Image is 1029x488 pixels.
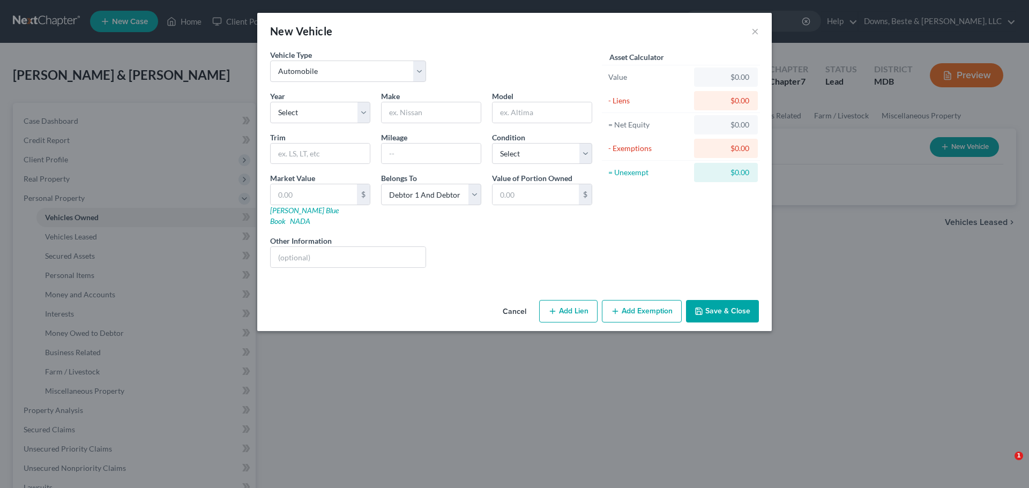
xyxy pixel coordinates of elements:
div: $0.00 [703,72,749,82]
label: Trim [270,132,286,143]
iframe: Intercom live chat [993,452,1018,477]
button: Add Lien [539,300,598,322]
div: $0.00 [703,167,749,178]
div: $0.00 [703,119,749,130]
div: Value [608,72,689,82]
div: $ [357,184,370,205]
span: Make [381,92,400,101]
label: Model [492,91,513,102]
input: ex. Nissan [382,102,481,123]
span: Belongs To [381,174,417,183]
label: Vehicle Type [270,49,312,61]
div: $0.00 [703,143,749,154]
div: - Liens [608,95,689,106]
label: Other Information [270,235,332,246]
div: = Unexempt [608,167,689,178]
button: Cancel [494,301,535,322]
a: NADA [290,216,310,226]
div: New Vehicle [270,24,332,39]
div: $0.00 [703,95,749,106]
span: 1 [1015,452,1023,460]
div: $ [579,184,592,205]
label: Market Value [270,172,315,184]
label: Value of Portion Owned [492,172,572,184]
label: Condition [492,132,525,143]
a: [PERSON_NAME] Blue Book [270,206,339,226]
div: = Net Equity [608,119,689,130]
button: Save & Close [686,300,759,322]
input: ex. LS, LT, etc [271,144,370,164]
input: (optional) [271,247,426,267]
input: ex. Altima [493,102,592,123]
input: 0.00 [271,184,357,205]
label: Year [270,91,285,102]
label: Mileage [381,132,407,143]
button: × [751,25,759,37]
button: Add Exemption [602,300,682,322]
input: 0.00 [493,184,579,205]
label: Asset Calculator [609,51,664,63]
input: -- [382,144,481,164]
div: - Exemptions [608,143,689,154]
